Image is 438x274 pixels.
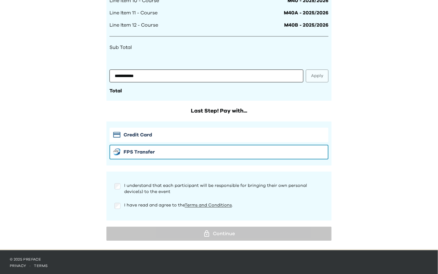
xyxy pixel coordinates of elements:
span: Sub Total [109,44,132,51]
img: FPS icon [113,148,121,155]
button: Apply [306,69,328,82]
a: Terms and Conditions [185,203,232,207]
button: Continue [106,227,332,241]
span: Line Item 12 - Course [109,21,158,29]
p: © 2025 Preface [10,257,428,262]
span: Line Item 11 - Course [109,9,158,17]
span: Total [109,88,122,93]
img: Stripe icon [113,132,121,138]
a: terms [34,264,48,268]
button: FPS iconFPS Transfer [109,145,328,159]
a: privacy [10,264,26,268]
button: Stripe iconCredit Card [109,128,328,142]
div: Continue [111,229,327,238]
span: FPS Transfer [124,148,155,156]
span: M40B - 2025/2026 [284,21,328,29]
span: I have read and agree to the . [124,203,233,207]
span: · [26,264,34,268]
span: I understand that each participant will be responsible for bringing their own personal device(s) ... [124,183,307,194]
span: M40A - 2025/2026 [284,9,328,17]
h2: Last Step! Pay with... [106,107,332,115]
span: Credit Card [124,131,152,139]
